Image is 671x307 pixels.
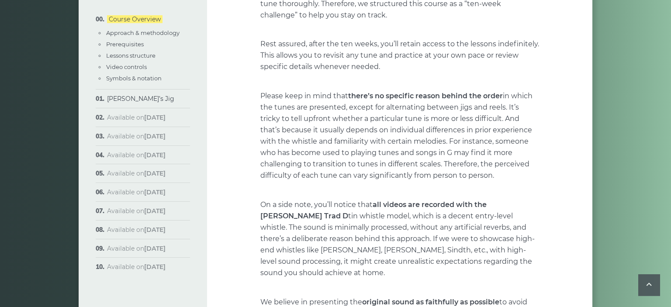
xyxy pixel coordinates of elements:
span: Available on [107,132,166,140]
p: Rest assured, after the ten weeks, you’ll retain access to the lessons indefinitely. This allows ... [260,38,539,72]
strong: [DATE] [144,245,166,252]
strong: [DATE] [144,226,166,234]
a: [PERSON_NAME]’s Jig [107,95,174,103]
p: Please keep in mind that in which the tunes are presented, except for alternating between jigs an... [260,90,539,181]
span: Available on [107,207,166,215]
strong: [DATE] [144,151,166,159]
span: Available on [107,245,166,252]
strong: all videos are recorded with the [PERSON_NAME] Trad D [260,200,487,220]
a: Course Overview [107,15,163,23]
span: Available on [107,263,166,271]
strong: [DATE] [144,169,166,177]
span: Available on [107,226,166,234]
span: Available on [107,151,166,159]
p: On a side note, you’ll notice that tin whistle model, which is a decent entry-level whistle. The ... [260,199,539,279]
strong: [DATE] [144,188,166,196]
a: Prerequisites [106,41,144,48]
span: Available on [107,188,166,196]
a: Video controls [106,63,147,70]
a: Approach & methodology [106,29,180,36]
a: Symbols & notation [106,75,162,82]
strong: [DATE] [144,132,166,140]
span: Available on [107,114,166,121]
a: Lessons structure [106,52,156,59]
span: Available on [107,169,166,177]
strong: [DATE] [144,263,166,271]
strong: original sound as faithfully as possible [362,298,499,306]
strong: [DATE] [144,207,166,215]
strong: there’s no specific reason behind the order [348,92,503,100]
strong: [DATE] [144,114,166,121]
